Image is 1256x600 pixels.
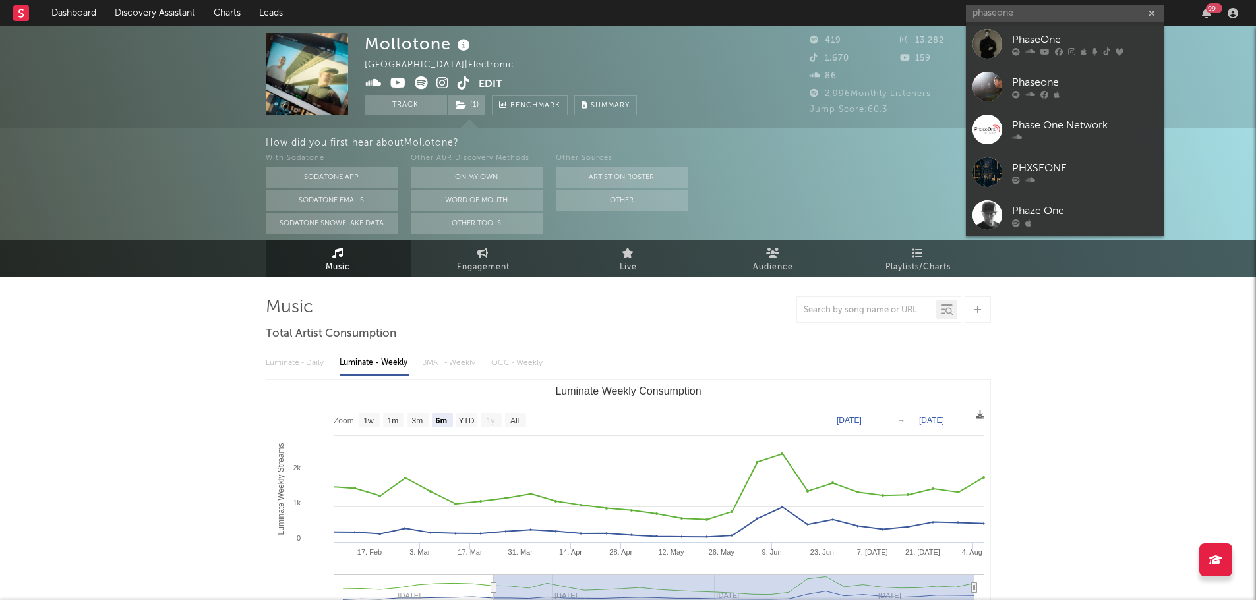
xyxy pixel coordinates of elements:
div: Phaseone [1012,74,1157,90]
div: [GEOGRAPHIC_DATA] | Electronic [365,57,529,73]
span: 13,282 [900,36,944,45]
button: Edit [479,76,502,93]
div: Luminate - Weekly [340,352,409,374]
div: With Sodatone [266,151,398,167]
text: 1k [293,499,301,506]
text: 1m [387,416,398,425]
a: Audience [701,240,846,277]
span: 86 [810,72,837,80]
a: Engagement [411,240,556,277]
text: YTD [458,416,474,425]
div: PHXSEONE [1012,160,1157,176]
text: [DATE] [919,416,944,425]
span: ( 1 ) [447,95,486,115]
span: Summary [591,102,630,109]
text: 9. Jun [762,548,781,556]
button: Other [556,190,688,211]
input: Search by song name or URL [797,305,936,315]
div: Phaze One [1012,203,1157,219]
text: Zoom [334,416,354,425]
text: 1y [486,416,494,425]
text: 26. May [708,548,734,556]
button: Summary [574,95,637,115]
text: 21. [DATE] [905,548,940,556]
a: Music [266,240,411,277]
text: 28. Apr [609,548,632,556]
span: Audience [753,259,793,275]
a: Live [556,240,701,277]
a: Phase One Network [966,108,1164,151]
text: 7. [DATE] [856,548,887,556]
text: 23. Jun [810,548,833,556]
button: Sodatone Emails [266,190,398,211]
text: All [510,416,518,425]
a: Phaze One [966,194,1164,236]
text: 17. Feb [357,548,381,556]
span: Playlists/Charts [885,259,951,275]
a: PHXSEONE [966,151,1164,194]
button: Sodatone App [266,167,398,188]
button: Sodatone Snowflake Data [266,213,398,234]
span: 2,996 Monthly Listeners [810,90,931,98]
span: 1,670 [810,54,849,63]
button: (1) [448,95,485,115]
button: Track [365,95,447,115]
text: → [897,416,905,425]
text: 14. Apr [559,548,582,556]
text: 3. Mar [409,548,431,556]
span: Music [326,259,350,275]
text: 3m [411,416,423,425]
span: Live [620,259,637,275]
a: Phaseone [966,65,1164,108]
button: Other Tools [411,213,543,234]
button: 99+ [1202,8,1211,18]
span: Jump Score: 60.3 [810,105,887,114]
div: Other Sources [556,151,688,167]
div: Phase One Network [1012,117,1157,133]
div: Mollotone [365,33,473,55]
text: 4. Aug [961,548,982,556]
button: On My Own [411,167,543,188]
span: Engagement [457,259,510,275]
text: 12. May [658,548,684,556]
div: PhaseOne [1012,32,1157,47]
text: Luminate Weekly Consumption [555,385,701,396]
div: Other A&R Discovery Methods [411,151,543,167]
text: 1w [363,416,374,425]
div: 99 + [1206,3,1222,13]
text: 0 [296,534,300,542]
text: 31. Mar [508,548,533,556]
a: Playlists/Charts [846,240,991,277]
a: PhaseOne [966,22,1164,65]
text: 2k [293,464,301,472]
text: [DATE] [837,416,862,425]
button: Artist on Roster [556,167,688,188]
span: 419 [810,36,841,45]
span: Total Artist Consumption [266,326,396,342]
text: 17. Mar [458,548,483,556]
span: 159 [900,54,931,63]
button: Word Of Mouth [411,190,543,211]
text: Luminate Weekly Streams [276,443,285,535]
text: 6m [435,416,446,425]
span: Benchmark [510,98,560,114]
a: Benchmark [492,95,568,115]
input: Search for artists [966,5,1164,22]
